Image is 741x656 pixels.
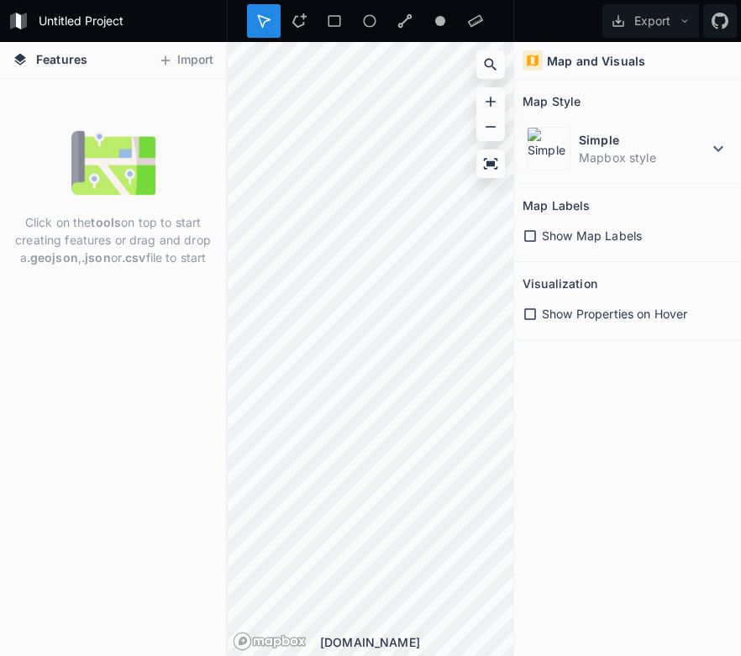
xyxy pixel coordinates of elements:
[36,50,87,68] span: Features
[523,88,581,114] h2: Map Style
[233,632,307,651] a: Mapbox logo
[602,4,699,38] button: Export
[527,127,570,171] img: Simple
[150,47,222,74] button: Import
[27,250,78,265] strong: .geojson
[579,149,708,166] dd: Mapbox style
[81,250,111,265] strong: .json
[542,227,642,244] span: Show Map Labels
[122,250,146,265] strong: .csv
[523,192,590,218] h2: Map Labels
[91,215,121,229] strong: tools
[542,305,687,323] span: Show Properties on Hover
[523,270,597,297] h2: Visualization
[579,131,708,149] dt: Simple
[320,633,513,651] div: [DOMAIN_NAME]
[71,121,155,205] img: empty
[13,213,213,266] p: Click on the on top to start creating features or drag and drop a , or file to start
[547,52,645,70] h4: Map and Visuals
